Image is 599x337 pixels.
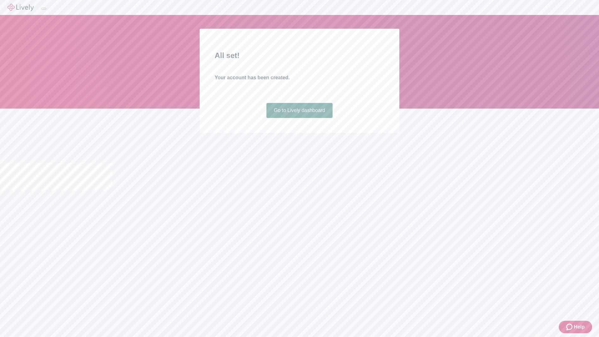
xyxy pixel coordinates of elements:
[559,321,592,333] button: Zendesk support iconHelp
[215,50,384,61] h2: All set!
[41,8,46,10] button: Log out
[7,4,34,11] img: Lively
[566,323,574,331] svg: Zendesk support icon
[215,74,384,81] h4: Your account has been created.
[266,103,333,118] a: Go to Lively dashboard
[574,323,585,331] span: Help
